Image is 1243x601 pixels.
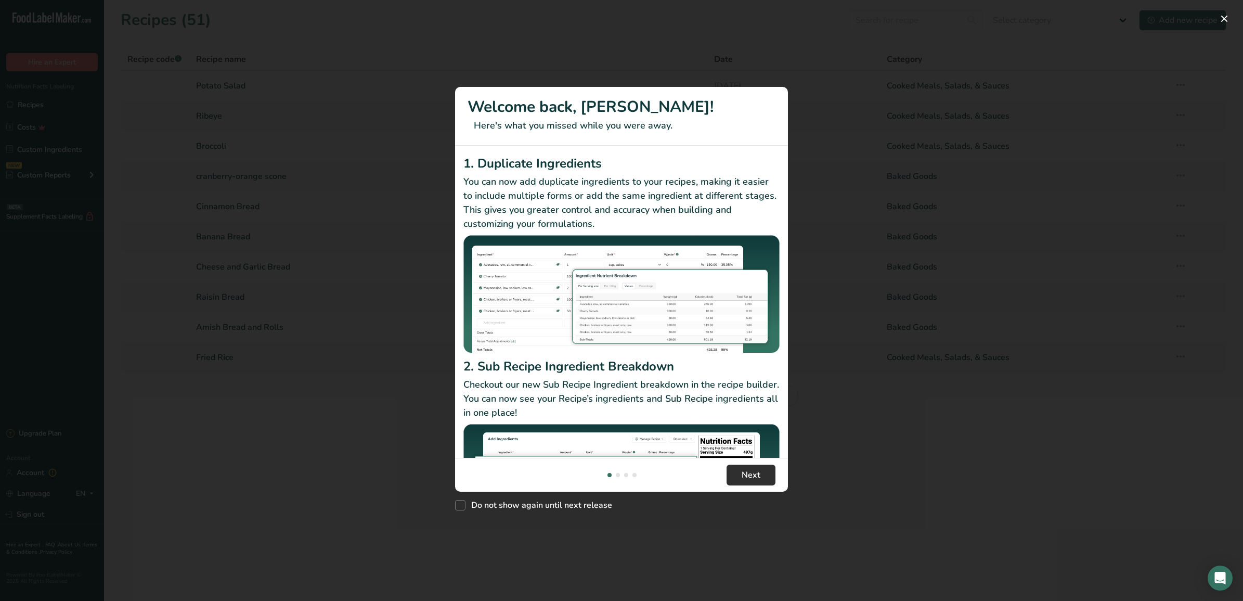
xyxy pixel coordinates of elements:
[463,175,780,231] p: You can now add duplicate ingredients to your recipes, making it easier to include multiple forms...
[465,500,612,510] span: Do not show again until next release
[463,424,780,542] img: Sub Recipe Ingredient Breakdown
[727,465,775,485] button: Next
[463,154,780,173] h2: 1. Duplicate Ingredients
[463,357,780,376] h2: 2. Sub Recipe Ingredient Breakdown
[468,119,775,133] p: Here's what you missed while you were away.
[468,95,775,119] h1: Welcome back, [PERSON_NAME]!
[463,235,780,353] img: Duplicate Ingredients
[463,378,780,420] p: Checkout our new Sub Recipe Ingredient breakdown in the recipe builder. You can now see your Reci...
[1208,566,1233,591] div: Open Intercom Messenger
[742,469,760,481] span: Next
